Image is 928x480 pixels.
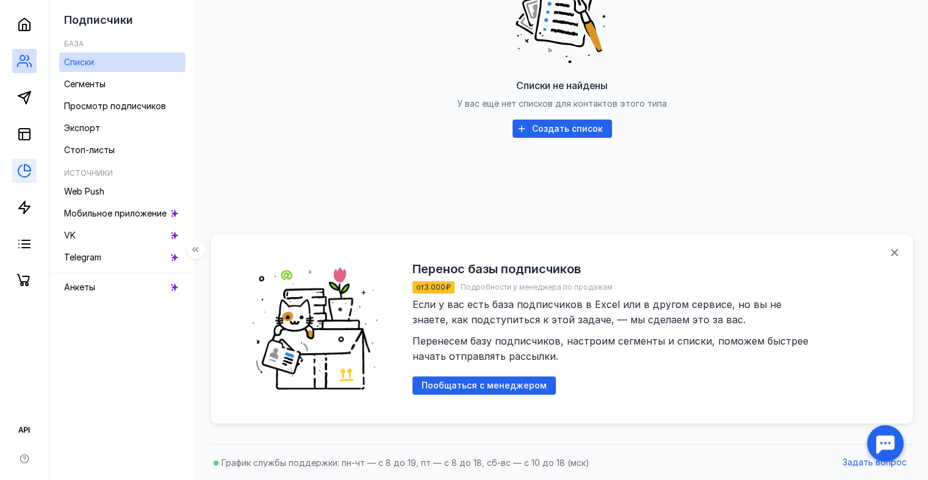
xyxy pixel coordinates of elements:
span: Создать список [532,124,603,134]
span: Мобильное приложение [64,208,167,218]
span: Стоп-листы [64,145,115,155]
button: Создать список [513,120,612,138]
a: Web Push [59,182,185,201]
span: Сегменты [64,79,106,89]
span: Анкеты [64,282,95,292]
h2: Перенос базы подписчиков [412,262,581,276]
a: Экспорт [59,118,185,138]
a: Мобильное приложение [59,204,185,223]
span: Задать вопрос [843,457,907,468]
a: VK [59,226,185,245]
span: Пообщаться с менеджером [422,381,547,391]
img: ede9931b45d85a8c5f1be7e1d817e0cd.png [242,253,394,405]
span: Если у вас есть база подписчиков в Excel или в другом сервисе, но вы не знаете, как подступиться ... [412,298,811,362]
span: График службы поддержки: пн-чт — с 8 до 19, пт — с 8 до 18, сб-вс — с 10 до 18 (мск) [221,457,589,468]
span: Просмотр подписчиков [64,101,166,111]
span: Списки не найдены [516,79,608,91]
h5: База [64,39,84,48]
span: Экспорт [64,123,100,133]
h5: Источники [64,168,113,177]
span: Подписчики [64,13,133,26]
span: Подробности у менеджера по продажам [461,282,613,292]
button: Задать вопрос [836,454,913,472]
span: Telegram [64,252,101,262]
a: Просмотр подписчиков [59,96,185,116]
a: Сегменты [59,74,185,94]
a: Стоп-листы [59,140,185,160]
a: Telegram [59,248,185,267]
a: Списки [59,52,185,72]
span: от 3 000 ₽ [416,282,451,292]
span: Web Push [64,186,104,196]
span: VK [64,230,76,240]
button: Пообщаться с менеджером [412,376,556,395]
a: Анкеты [59,278,185,297]
span: Списки [64,57,94,67]
span: У вас ещё нет списков для контактов этого типа [457,98,667,109]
